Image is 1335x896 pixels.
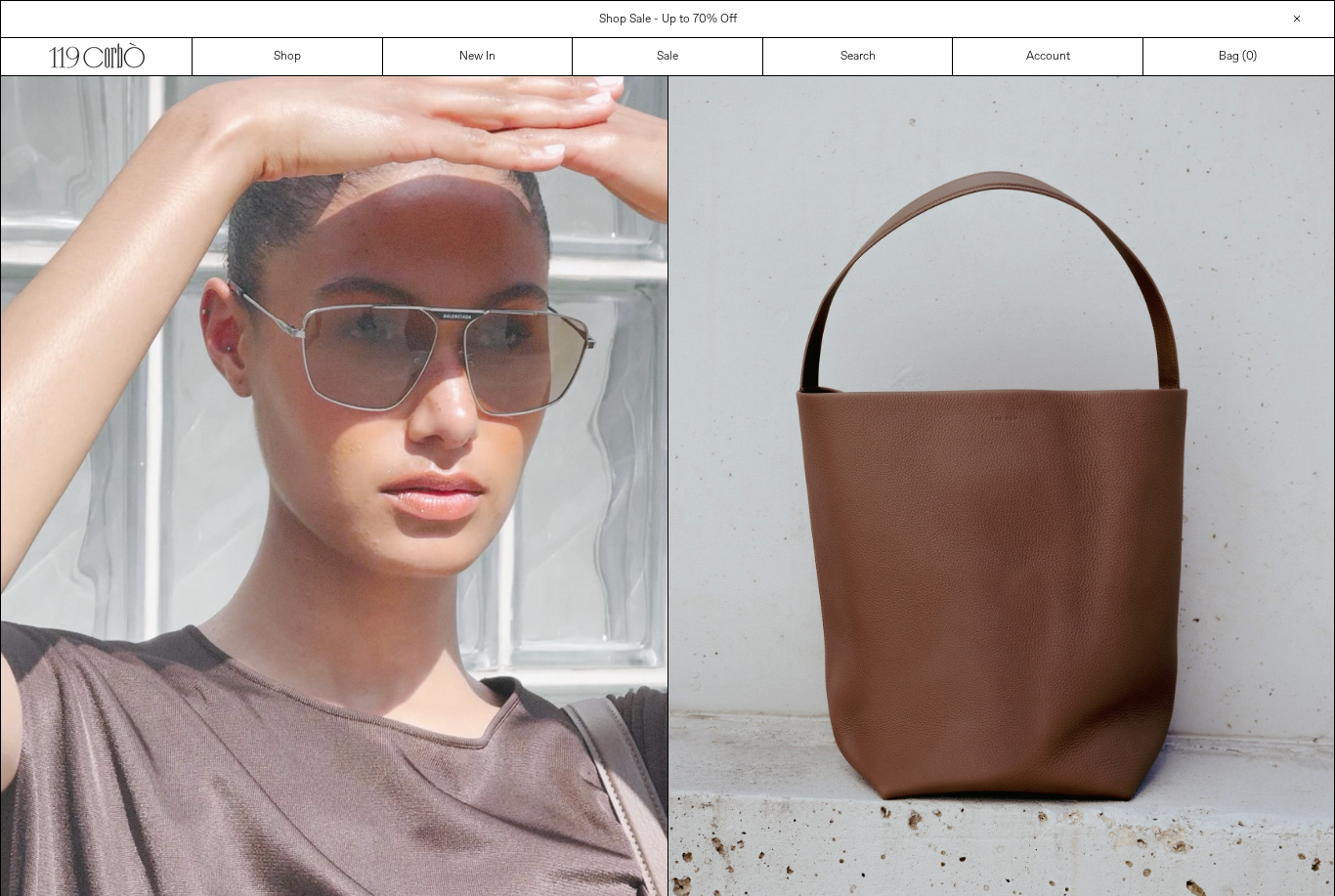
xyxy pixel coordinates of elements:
[763,38,954,75] a: Search
[383,38,574,75] a: New In
[193,38,383,75] a: Shop
[1246,48,1257,65] span: )
[599,12,737,27] a: Shop Sale - Up to 70% Off
[953,38,1143,75] a: Account
[573,38,763,75] a: Sale
[1246,49,1253,64] span: 0
[1143,38,1334,75] a: Bag ()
